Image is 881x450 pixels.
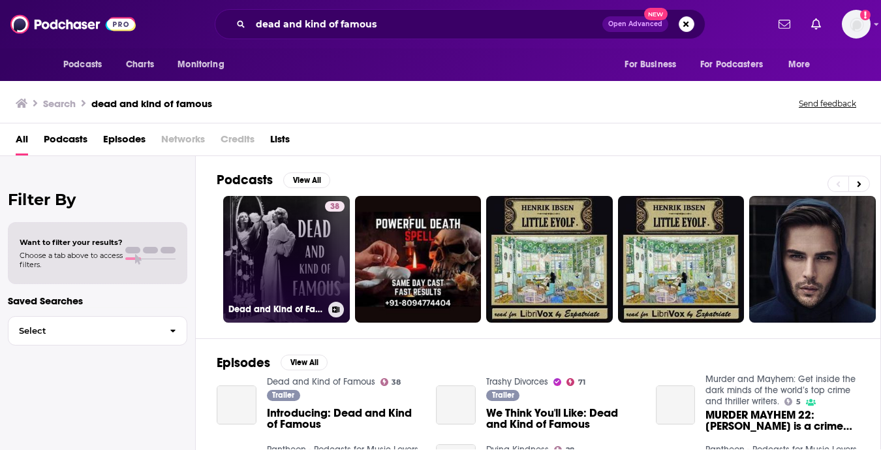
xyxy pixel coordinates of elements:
span: For Podcasters [700,56,763,74]
a: 71 [566,378,585,386]
a: Introducing: Dead and Kind of Famous [217,385,256,425]
span: Logged in as anaresonate [842,10,871,39]
a: PodcastsView All [217,172,330,188]
img: Podchaser - Follow, Share and Rate Podcasts [10,12,136,37]
a: Murder and Mayhem: Get inside the dark minds of the world’s top crime and thriller writers. [705,374,856,407]
a: 38Dead and Kind of Famous [223,196,350,323]
span: Select [8,327,159,335]
button: open menu [168,52,241,77]
a: Podcasts [44,129,87,155]
a: EpisodesView All [217,355,328,371]
span: Trailer [272,391,294,399]
span: 71 [578,379,585,385]
a: Episodes [103,129,146,155]
h3: Search [43,97,76,110]
div: Search podcasts, credits, & more... [215,9,705,39]
a: All [16,129,28,155]
h3: dead and kind of famous [91,97,212,110]
a: We Think You'll Like: Dead and Kind of Famous [486,408,640,430]
a: Show notifications dropdown [773,13,796,35]
button: open menu [779,52,827,77]
button: Open AdvancedNew [602,16,668,32]
a: Show notifications dropdown [806,13,826,35]
a: 5 [784,398,801,406]
span: Networks [161,129,205,155]
button: Send feedback [795,98,860,109]
a: Lists [270,129,290,155]
a: Trashy Divorces [486,376,548,387]
span: MURDER MAYHEM 22: [PERSON_NAME] is a crime writer famous for his series of novels including The K... [705,410,859,432]
h2: Episodes [217,355,270,371]
button: Show profile menu [842,10,871,39]
h3: Dead and Kind of Famous [228,304,323,315]
span: Credits [221,129,255,155]
a: 38 [325,201,345,212]
span: Monitoring [178,56,224,74]
span: For Business [625,56,676,74]
span: New [644,8,668,20]
a: Charts [117,52,162,77]
a: MURDER MAYHEM 22: John Connolly is a crime writer famous for his series of novels including The K... [705,410,859,432]
span: More [788,56,811,74]
span: Open Advanced [608,21,662,27]
button: View All [283,172,330,188]
a: MURDER MAYHEM 22: John Connolly is a crime writer famous for his series of novels including The K... [656,385,696,425]
span: Podcasts [63,56,102,74]
a: 38 [380,378,401,386]
svg: Add a profile image [860,10,871,20]
span: 5 [796,399,801,405]
a: Dead and Kind of Famous [267,376,375,387]
a: We Think You'll Like: Dead and Kind of Famous [436,385,476,425]
span: Charts [126,56,154,74]
span: 38 [330,201,339,214]
img: User Profile [842,10,871,39]
input: Search podcasts, credits, & more... [251,14,602,35]
h2: Filter By [8,190,187,209]
button: open menu [54,52,119,77]
button: open menu [615,52,692,77]
span: Choose a tab above to access filters. [20,251,123,269]
span: Want to filter your results? [20,238,123,247]
a: Introducing: Dead and Kind of Famous [267,408,421,430]
button: Select [8,316,187,346]
button: open menu [692,52,782,77]
span: Trailer [492,391,514,399]
span: 38 [392,379,401,385]
p: Saved Searches [8,295,187,307]
h2: Podcasts [217,172,273,188]
button: View All [281,355,328,370]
